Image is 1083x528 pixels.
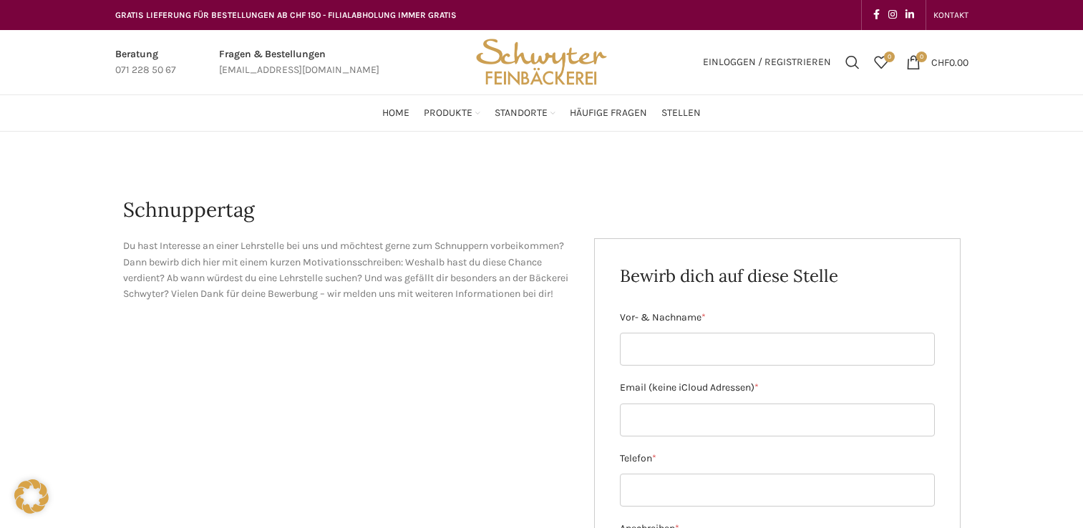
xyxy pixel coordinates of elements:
a: Produkte [424,99,480,127]
span: Häufige Fragen [570,107,647,120]
a: Infobox link [219,47,379,79]
div: Main navigation [108,99,976,127]
a: Facebook social link [869,5,884,25]
div: Secondary navigation [926,1,976,29]
a: Stellen [661,99,701,127]
label: Email (keine iCloud Adressen) [620,380,935,396]
span: Home [382,107,409,120]
span: 0 [916,52,927,62]
a: Standorte [495,99,555,127]
h2: Bewirb dich auf diese Stelle [620,264,935,288]
span: CHF [931,56,949,68]
span: Produkte [424,107,472,120]
h1: Schnuppertag [123,196,961,224]
span: 0 [884,52,895,62]
span: Standorte [495,107,548,120]
a: Suchen [838,48,867,77]
a: Häufige Fragen [570,99,647,127]
a: 0 [867,48,895,77]
a: Site logo [471,55,611,67]
a: KONTAKT [933,1,968,29]
a: Einloggen / Registrieren [696,48,838,77]
span: KONTAKT [933,10,968,20]
a: Home [382,99,409,127]
a: Instagram social link [884,5,901,25]
span: Einloggen / Registrieren [703,57,831,67]
a: Linkedin social link [901,5,918,25]
img: Bäckerei Schwyter [471,30,611,94]
label: Vor- & Nachname [620,310,935,326]
p: Du hast Interesse an einer Lehrstelle bei uns und möchtest gerne zum Schnuppern vorbeikommen? Dan... [123,238,573,303]
span: GRATIS LIEFERUNG FÜR BESTELLUNGEN AB CHF 150 - FILIALABHOLUNG IMMER GRATIS [115,10,457,20]
bdi: 0.00 [931,56,968,68]
a: 0 CHF0.00 [899,48,976,77]
label: Telefon [620,451,935,466]
span: Stellen [661,107,701,120]
a: Infobox link [115,47,176,79]
div: Meine Wunschliste [867,48,895,77]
